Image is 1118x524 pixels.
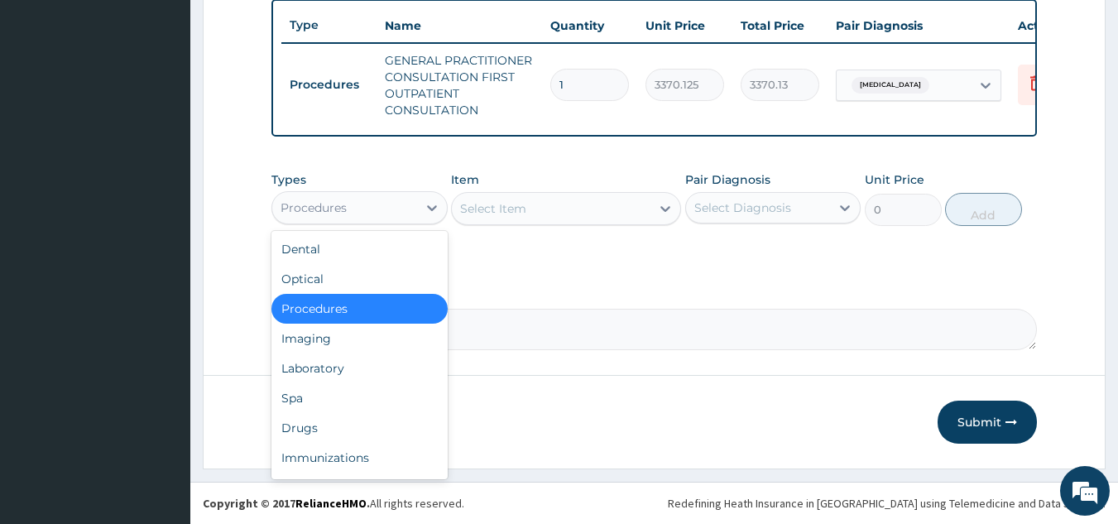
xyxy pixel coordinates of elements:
[271,413,448,443] div: Drugs
[271,353,448,383] div: Laboratory
[31,83,67,124] img: d_794563401_company_1708531726252_794563401
[281,10,377,41] th: Type
[281,70,377,100] td: Procedures
[945,193,1022,226] button: Add
[1010,9,1092,42] th: Actions
[637,9,732,42] th: Unit Price
[96,156,228,324] span: We're online!
[271,286,1038,300] label: Comment
[668,495,1106,512] div: Redefining Heath Insurance in [GEOGRAPHIC_DATA] using Telemedicine and Data Science!
[271,443,448,473] div: Immunizations
[852,77,929,94] span: [MEDICAL_DATA]
[271,173,306,187] label: Types
[203,496,370,511] strong: Copyright © 2017 .
[938,401,1037,444] button: Submit
[271,234,448,264] div: Dental
[271,294,448,324] div: Procedures
[377,9,542,42] th: Name
[190,482,1118,524] footer: All rights reserved.
[694,200,791,216] div: Select Diagnosis
[685,171,770,188] label: Pair Diagnosis
[828,9,1010,42] th: Pair Diagnosis
[542,9,637,42] th: Quantity
[281,200,347,216] div: Procedures
[377,44,542,127] td: GENERAL PRACTITIONER CONSULTATION FIRST OUTPATIENT CONSULTATION
[271,383,448,413] div: Spa
[86,93,278,114] div: Chat with us now
[271,473,448,502] div: Others
[271,264,448,294] div: Optical
[460,200,526,217] div: Select Item
[295,496,367,511] a: RelianceHMO
[732,9,828,42] th: Total Price
[8,349,315,406] textarea: Type your message and hit 'Enter'
[271,324,448,353] div: Imaging
[271,8,311,48] div: Minimize live chat window
[865,171,924,188] label: Unit Price
[451,171,479,188] label: Item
